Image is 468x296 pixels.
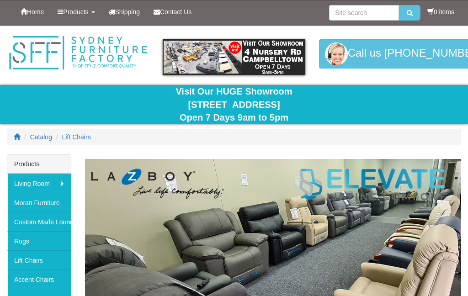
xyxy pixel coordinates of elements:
[329,5,399,21] input: Site search
[7,85,461,124] div: Visit Our HUGE Showroom [STREET_ADDRESS] Open 7 Days 9am to 5pm
[63,8,88,16] span: Products
[102,0,147,23] a: Shipping
[7,35,149,71] img: Sydney Furniture Factory
[427,7,454,16] li: 0 items
[27,8,44,16] span: Home
[7,193,71,212] a: Moran Furniture
[30,133,52,141] a: Catalog
[51,0,101,23] a: Products
[7,174,71,193] a: Living Room
[7,270,71,289] a: Accent Chairs
[160,8,191,16] span: Contact Us
[115,8,140,16] span: Shipping
[7,155,71,174] div: Products
[14,0,51,23] a: Home
[163,39,305,75] img: showroom.gif
[7,212,71,231] a: Custom Made Lounges
[7,250,71,270] a: Lift Chairs
[7,231,71,250] a: Rugs
[147,0,198,23] a: Contact Us
[62,133,91,141] a: Lift Chairs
